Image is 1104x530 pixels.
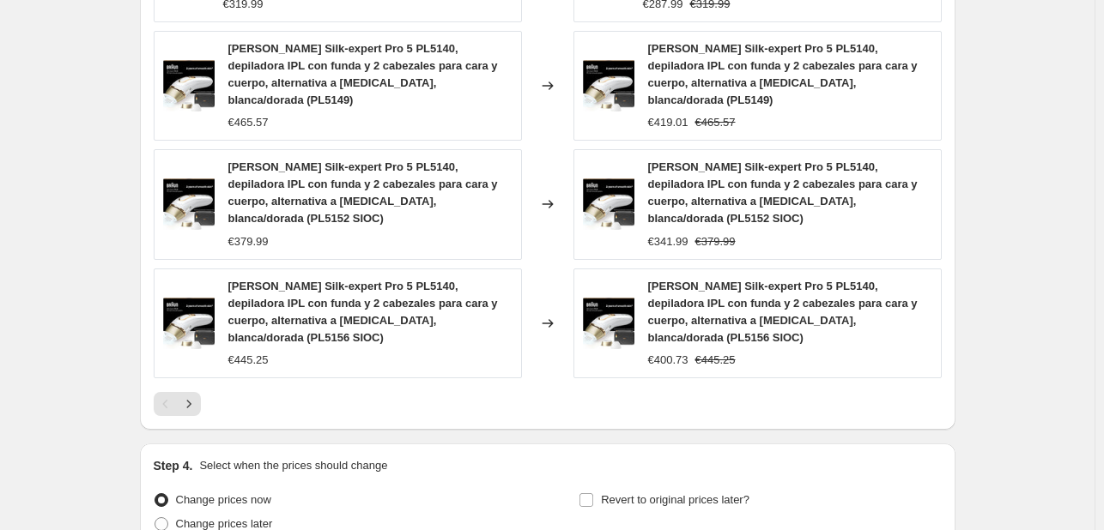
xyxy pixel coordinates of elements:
[228,114,269,131] div: €465.57
[163,60,215,111] img: 61WhnlWl35L._AC_SL1500_80x.jpg
[648,233,688,250] div: €341.99
[695,233,736,250] strike: €379.99
[154,392,201,416] nav: Pagination
[163,298,215,349] img: 61WhnlWl35L._AC_SL1500_80x.jpg
[583,178,634,230] img: 61WhnlWl35L._AC_SL1500_80x.jpg
[695,352,736,369] strike: €445.25
[228,233,269,250] div: €379.99
[648,280,918,344] span: [PERSON_NAME] Silk-expert Pro 5 PL5140, depiladora IPL con funda y 2 cabezales para cara y cuerpo...
[228,280,498,344] span: [PERSON_NAME] Silk-expert Pro 5 PL5140, depiladora IPL con funda y 2 cabezales para cara y cuerpo...
[199,457,387,474] p: Select when the prices should change
[154,457,193,474] h2: Step 4.
[648,114,688,131] div: €419.01
[648,352,688,369] div: €400.73
[177,392,201,416] button: Next
[176,517,273,530] span: Change prices later
[176,493,271,506] span: Change prices now
[648,160,918,225] span: [PERSON_NAME] Silk-expert Pro 5 PL5140, depiladora IPL con funda y 2 cabezales para cara y cuerpo...
[648,42,918,106] span: [PERSON_NAME] Silk-expert Pro 5 PL5140, depiladora IPL con funda y 2 cabezales para cara y cuerpo...
[228,160,498,225] span: [PERSON_NAME] Silk-expert Pro 5 PL5140, depiladora IPL con funda y 2 cabezales para cara y cuerpo...
[695,114,736,131] strike: €465.57
[601,493,749,506] span: Revert to original prices later?
[583,60,634,111] img: 61WhnlWl35L._AC_SL1500_80x.jpg
[228,352,269,369] div: €445.25
[163,178,215,230] img: 61WhnlWl35L._AC_SL1500_80x.jpg
[583,298,634,349] img: 61WhnlWl35L._AC_SL1500_80x.jpg
[228,42,498,106] span: [PERSON_NAME] Silk-expert Pro 5 PL5140, depiladora IPL con funda y 2 cabezales para cara y cuerpo...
